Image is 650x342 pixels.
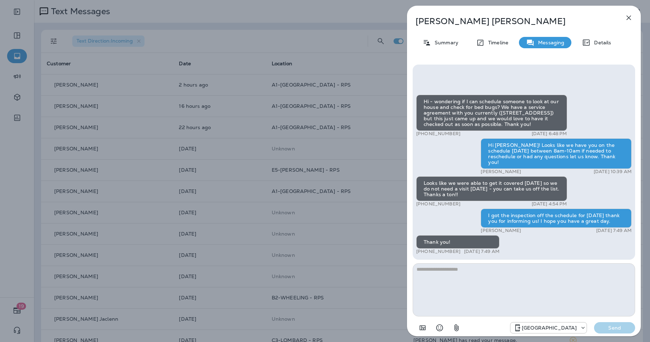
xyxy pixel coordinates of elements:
p: [PERSON_NAME] [481,228,521,233]
div: +1 (773) 492-6990 [510,324,587,332]
p: [DATE] 10:39 AM [594,169,632,175]
p: [DATE] 7:49 AM [596,228,632,233]
p: [PERSON_NAME] [PERSON_NAME] [416,16,609,26]
p: Details [590,40,611,45]
p: [PHONE_NUMBER] [416,131,460,137]
p: [DATE] 6:48 PM [532,131,567,137]
p: [PHONE_NUMBER] [416,249,460,254]
div: Hi - wondering if I can schedule someone to look at our house and check for bed bugs? We have a s... [416,95,567,131]
p: [GEOGRAPHIC_DATA] [522,325,577,331]
div: I got the inspection off the schedule for [DATE] thank you for informing us! I hope you have a gr... [481,209,632,228]
button: Select an emoji [433,321,447,335]
p: Timeline [485,40,508,45]
div: Thank you! [416,235,499,249]
p: Messaging [535,40,564,45]
p: [DATE] 7:49 AM [464,249,499,254]
p: [DATE] 4:54 PM [532,201,567,207]
div: Hi [PERSON_NAME]! Looks like we have you on the schedule [DATE] between 8am-10am if needed to res... [481,138,632,169]
p: [PHONE_NUMBER] [416,201,460,207]
button: Add in a premade template [416,321,430,335]
div: Looks like we were able to get it covered [DATE] so we do not need a visit [DATE] - you can take ... [416,176,567,201]
p: Summary [431,40,458,45]
p: [PERSON_NAME] [481,169,521,175]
